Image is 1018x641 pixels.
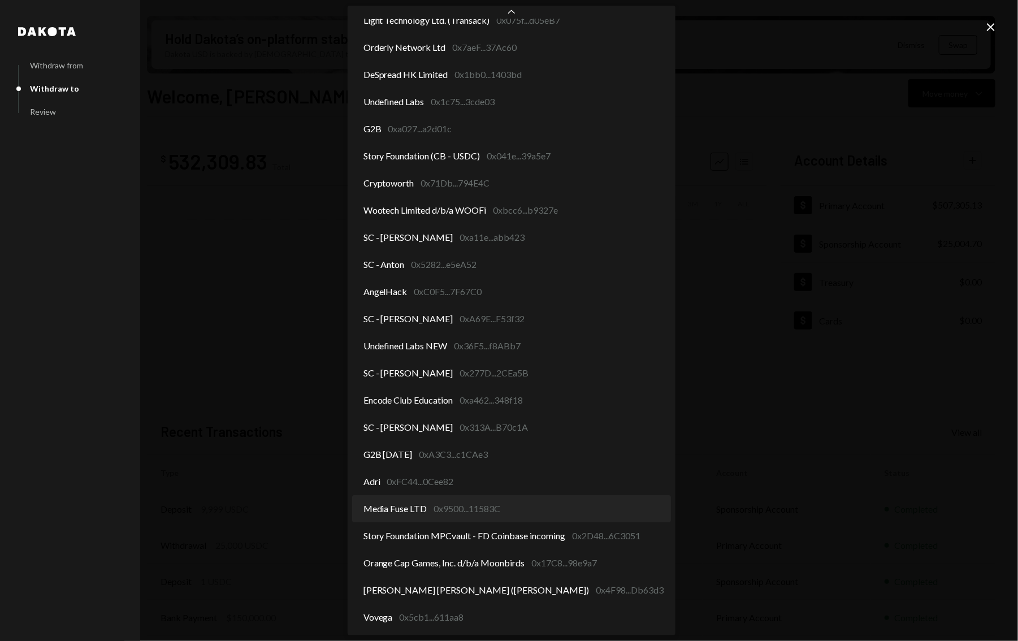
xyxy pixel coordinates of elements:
[363,475,380,488] span: Adri
[363,258,405,271] span: SC - Anton
[573,529,641,543] div: 0x2D48...6C3051
[363,41,446,54] span: Orderly Network Ltd
[363,68,448,81] span: DeSpread HK Limited
[363,556,525,570] span: Orange Cap Games, Inc. d/b/a Moonbirds
[493,203,558,217] div: 0xbcc6...b9327e
[388,122,452,136] div: 0xa027...a2d01c
[363,529,566,543] span: Story Foundation MPCvault - FD Coinbase incoming
[363,149,480,163] span: Story Foundation (CB - USDC)
[363,285,408,298] span: AngelHack
[400,610,464,624] div: 0x5cb1...611aa8
[460,421,529,434] div: 0x313A...B70c1A
[460,231,525,244] div: 0xa11e...abb423
[434,502,501,516] div: 0x9500...11583C
[460,312,525,326] div: 0xA69E...F53f32
[363,203,487,217] span: Wootech Limited d/b/a WOOFi
[460,366,529,380] div: 0x277D...2CEa5B
[363,231,453,244] span: SC - [PERSON_NAME]
[363,339,448,353] span: Undefined Labs NEW
[487,149,551,163] div: 0x041e...39a5e7
[421,176,490,190] div: 0x71Db...794E4C
[414,285,482,298] div: 0xC0F5...7F67C0
[532,556,597,570] div: 0x17C8...98e9a7
[30,60,83,70] div: Withdraw from
[363,366,453,380] span: SC - [PERSON_NAME]
[363,312,453,326] span: SC - [PERSON_NAME]
[363,421,453,434] span: SC - [PERSON_NAME]
[460,393,523,407] div: 0xa462...348f18
[30,107,56,116] div: Review
[497,14,561,27] div: 0x075f...d05eB7
[30,84,79,93] div: Withdraw to
[453,41,517,54] div: 0x7aeF...37Ac60
[363,610,393,624] span: Vovega
[387,475,454,488] div: 0xFC44...0Cee82
[363,583,590,597] span: [PERSON_NAME] [PERSON_NAME] ([PERSON_NAME])
[411,258,477,271] div: 0x5282...e5eA52
[363,176,414,190] span: Cryptoworth
[455,68,522,81] div: 0x1bb0...1403bd
[454,339,521,353] div: 0x36F5...f8ABb7
[419,448,488,461] div: 0xA3C3...c1CAe3
[363,95,424,109] span: Undefined Labs
[363,448,413,461] span: G2B [DATE]
[363,502,427,516] span: Media Fuse LTD
[596,583,664,597] div: 0x4F98...Db63d3
[363,14,490,27] span: Light Technology Ltd. (Transack)
[431,95,495,109] div: 0x1c75...3cde03
[363,393,453,407] span: Encode Club Education
[363,122,382,136] span: G2B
